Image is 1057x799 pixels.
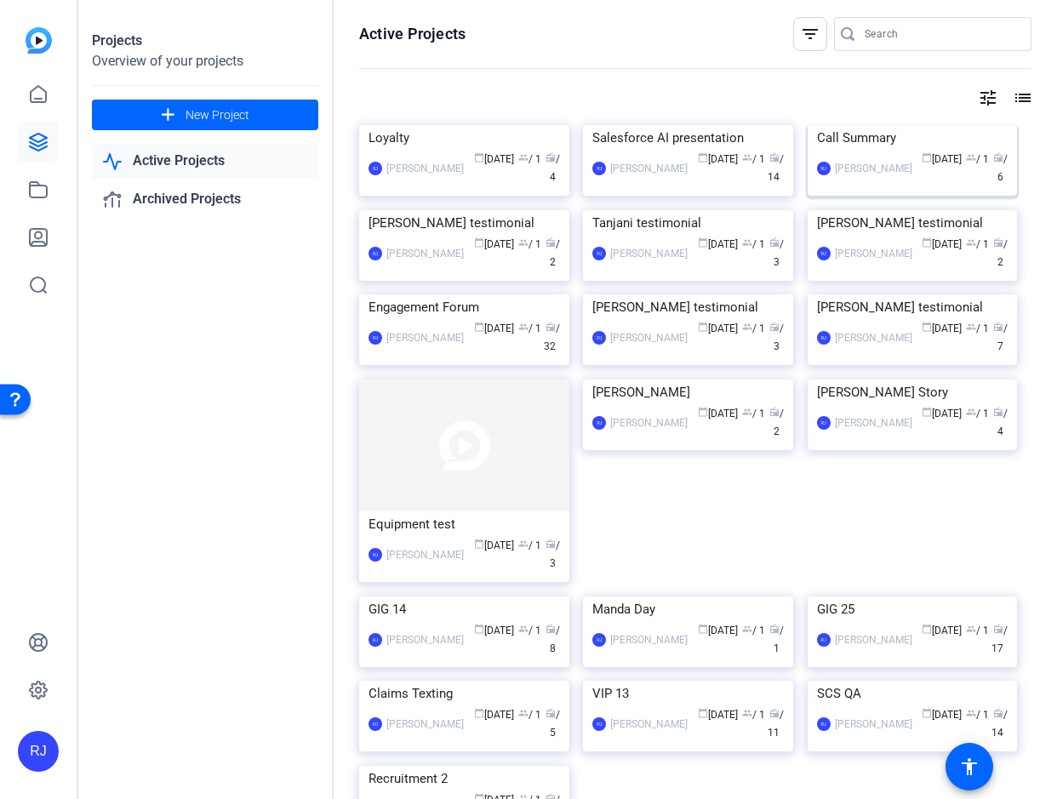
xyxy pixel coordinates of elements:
[922,408,962,419] span: [DATE]
[966,152,976,163] span: group
[592,596,784,622] div: Manda Day
[518,322,528,332] span: group
[698,153,738,165] span: [DATE]
[742,407,752,417] span: group
[698,322,708,332] span: calendar_today
[369,294,560,320] div: Engagement Forum
[369,633,382,647] div: RJ
[835,245,912,262] div: [PERSON_NAME]
[993,237,1003,248] span: radio
[592,681,784,706] div: VIP 13
[592,294,784,320] div: [PERSON_NAME] testimonial
[993,408,1008,437] span: / 4
[698,407,708,417] span: calendar_today
[993,322,1008,352] span: / 7
[592,210,784,236] div: Tanjani testimonial
[769,408,784,437] span: / 2
[966,153,989,165] span: / 1
[518,238,541,250] span: / 1
[817,210,1008,236] div: [PERSON_NAME] testimonial
[474,153,514,165] span: [DATE]
[835,160,912,177] div: [PERSON_NAME]
[993,624,1003,634] span: radio
[610,160,688,177] div: [PERSON_NAME]
[474,322,484,332] span: calendar_today
[966,238,989,250] span: / 1
[1011,88,1031,108] mat-icon: list
[922,709,962,721] span: [DATE]
[610,716,688,733] div: [PERSON_NAME]
[966,624,976,634] span: group
[993,407,1003,417] span: radio
[592,717,606,731] div: RJ
[92,51,318,71] div: Overview of your projects
[386,329,464,346] div: [PERSON_NAME]
[817,380,1008,405] div: [PERSON_NAME] Story
[518,322,541,334] span: / 1
[698,625,738,636] span: [DATE]
[742,708,752,718] span: group
[474,708,484,718] span: calendar_today
[769,625,784,654] span: / 1
[800,24,820,44] mat-icon: filter_list
[518,539,541,551] span: / 1
[742,709,765,721] span: / 1
[769,322,784,352] span: / 3
[966,708,976,718] span: group
[966,709,989,721] span: / 1
[592,125,784,151] div: Salesforce AI presentation
[922,152,932,163] span: calendar_today
[386,546,464,563] div: [PERSON_NAME]
[518,709,541,721] span: / 1
[817,294,1008,320] div: [PERSON_NAME] testimonial
[474,238,514,250] span: [DATE]
[518,625,541,636] span: / 1
[474,322,514,334] span: [DATE]
[922,237,932,248] span: calendar_today
[922,407,932,417] span: calendar_today
[991,625,1008,654] span: / 17
[835,716,912,733] div: [PERSON_NAME]
[922,624,932,634] span: calendar_today
[993,152,1003,163] span: radio
[817,331,831,345] div: RJ
[26,27,52,54] img: blue-gradient.svg
[474,539,484,549] span: calendar_today
[742,322,752,332] span: group
[592,416,606,430] div: RJ
[835,414,912,431] div: [PERSON_NAME]
[817,162,831,175] div: RJ
[518,539,528,549] span: group
[474,624,484,634] span: calendar_today
[817,247,831,260] div: RJ
[742,153,765,165] span: / 1
[865,24,1018,44] input: Search
[698,708,708,718] span: calendar_today
[369,548,382,562] div: RJ
[544,322,560,352] span: / 32
[92,144,318,179] a: Active Projects
[546,539,560,569] span: / 3
[768,153,784,183] span: / 14
[92,100,318,130] button: New Project
[817,416,831,430] div: RJ
[592,331,606,345] div: RJ
[991,709,1008,739] span: / 14
[518,624,528,634] span: group
[610,631,688,648] div: [PERSON_NAME]
[922,153,962,165] span: [DATE]
[610,329,688,346] div: [PERSON_NAME]
[817,681,1008,706] div: SCS QA
[769,708,780,718] span: radio
[769,624,780,634] span: radio
[369,331,382,345] div: RJ
[369,511,560,537] div: Equipment test
[835,329,912,346] div: [PERSON_NAME]
[835,631,912,648] div: [PERSON_NAME]
[359,24,466,44] h1: Active Projects
[592,380,784,405] div: [PERSON_NAME]
[610,414,688,431] div: [PERSON_NAME]
[546,708,556,718] span: radio
[769,238,784,268] span: / 3
[922,708,932,718] span: calendar_today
